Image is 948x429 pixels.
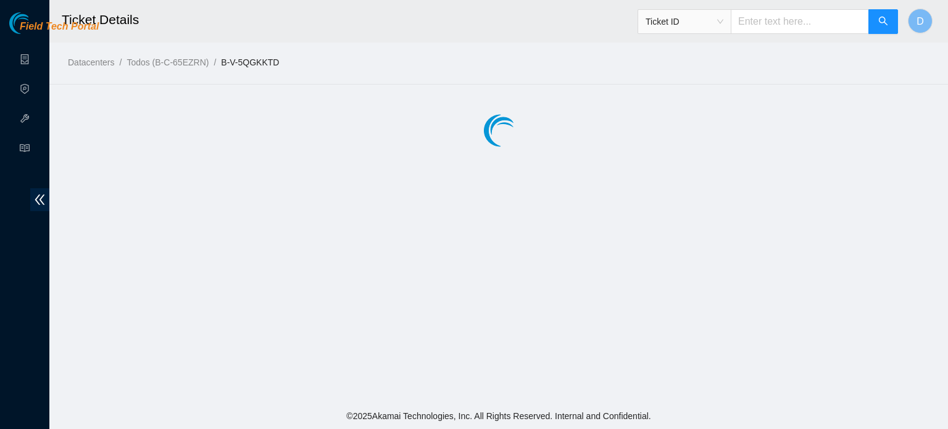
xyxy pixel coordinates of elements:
footer: © 2025 Akamai Technologies, Inc. All Rights Reserved. Internal and Confidential. [49,403,948,429]
span: / [214,57,216,67]
button: D [908,9,933,33]
input: Enter text here... [731,9,869,34]
span: Ticket ID [646,12,723,31]
span: D [917,14,924,29]
a: B-V-5QGKKTD [221,57,279,67]
span: Field Tech Portal [20,21,99,33]
span: / [119,57,122,67]
span: search [878,16,888,28]
img: Akamai Technologies [9,12,62,34]
a: Akamai TechnologiesField Tech Portal [9,22,99,38]
span: double-left [30,188,49,211]
a: Datacenters [68,57,114,67]
button: search [868,9,898,34]
span: read [20,138,30,162]
a: Todos (B-C-65EZRN) [127,57,209,67]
